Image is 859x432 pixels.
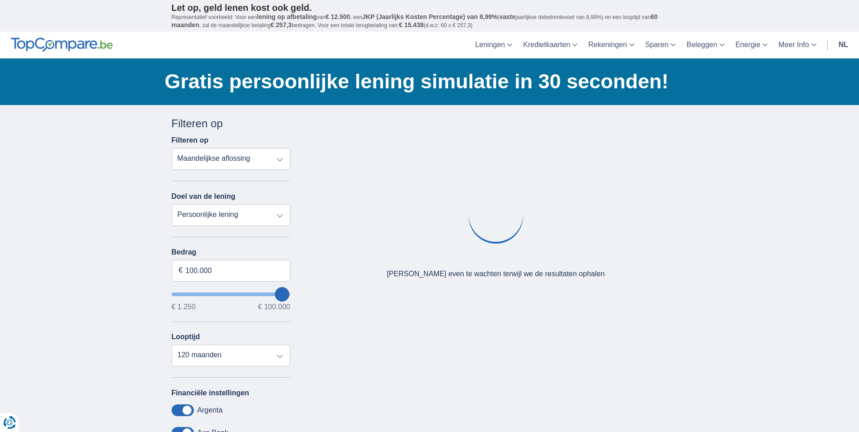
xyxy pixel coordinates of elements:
[257,13,317,20] span: lening op afbetaling
[172,13,658,29] span: 60 maanden
[172,136,209,144] label: Filteren op
[172,13,688,29] p: Representatief voorbeeld: Voor een van , een ( jaarlijkse debetrentevoet van 8,99%) en een loopti...
[172,293,291,296] input: wantToBorrow
[172,2,688,13] p: Let op, geld lenen kost ook geld.
[165,67,688,96] h1: Gratis persoonlijke lening simulatie in 30 seconden!
[258,303,290,311] span: € 100.000
[387,269,605,279] div: [PERSON_NAME] even te wachten terwijl we de resultaten ophalen
[730,32,773,58] a: Energie
[833,32,854,58] a: nl
[172,333,200,341] label: Looptijd
[179,265,183,276] span: €
[11,38,113,52] img: TopCompare
[172,248,291,256] label: Bedrag
[326,13,350,20] span: € 12.500
[681,32,730,58] a: Beleggen
[773,32,822,58] a: Meer Info
[172,303,196,311] span: € 1.250
[640,32,681,58] a: Sparen
[197,406,223,414] label: Argenta
[270,21,292,29] span: € 257,3
[583,32,639,58] a: Rekeningen
[499,13,516,20] span: vaste
[362,13,498,20] span: JKP (Jaarlijks Kosten Percentage) van 8,99%
[172,389,250,397] label: Financiële instellingen
[172,116,291,131] div: Filteren op
[470,32,518,58] a: Leningen
[399,21,424,29] span: € 15.438
[172,192,235,201] label: Doel van de lening
[518,32,583,58] a: Kredietkaarten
